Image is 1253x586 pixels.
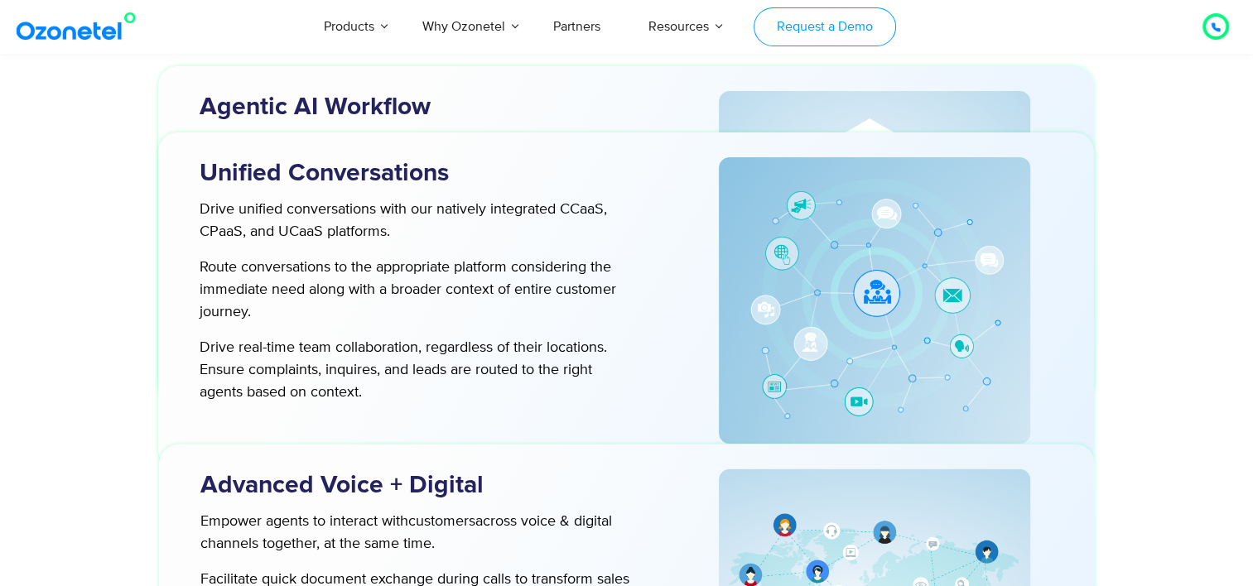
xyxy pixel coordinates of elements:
p: Drive real-time team collaboration, regardless of their locations. Ensure complaints, inquires, a... [200,337,629,404]
h3: Agentic AI Workflow [200,91,663,123]
p: Empower agents to interact with across voice & digital channels together, at the same time. [200,511,630,555]
a: Request a Demo [754,7,895,46]
h3: Unified Conversations [200,157,663,190]
p: Drive unified conversations with our natively integrated CCaaS, CPaaS, and UCaaS platforms. [200,199,629,243]
h3: Advanced Voice + Digital [200,469,664,502]
span: customers [408,512,475,531]
p: Route conversations to the appropriate platform considering the immediate need along with a broad... [200,257,629,324]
